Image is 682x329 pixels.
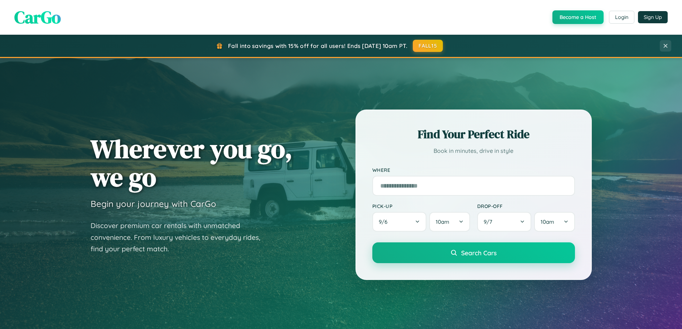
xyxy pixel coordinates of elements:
[14,5,61,29] span: CarGo
[638,11,668,23] button: Sign Up
[534,212,575,232] button: 10am
[541,218,554,225] span: 10am
[461,249,497,257] span: Search Cars
[429,212,470,232] button: 10am
[372,212,427,232] button: 9/6
[609,11,634,24] button: Login
[228,42,407,49] span: Fall into savings with 15% off for all users! Ends [DATE] 10am PT.
[91,220,270,255] p: Discover premium car rentals with unmatched convenience. From luxury vehicles to everyday rides, ...
[372,203,470,209] label: Pick-up
[372,242,575,263] button: Search Cars
[413,40,443,52] button: FALL15
[484,218,496,225] span: 9 / 7
[379,218,391,225] span: 9 / 6
[372,146,575,156] p: Book in minutes, drive in style
[477,203,575,209] label: Drop-off
[91,135,292,191] h1: Wherever you go, we go
[436,218,449,225] span: 10am
[91,198,216,209] h3: Begin your journey with CarGo
[372,167,575,173] label: Where
[477,212,532,232] button: 9/7
[552,10,604,24] button: Become a Host
[372,126,575,142] h2: Find Your Perfect Ride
